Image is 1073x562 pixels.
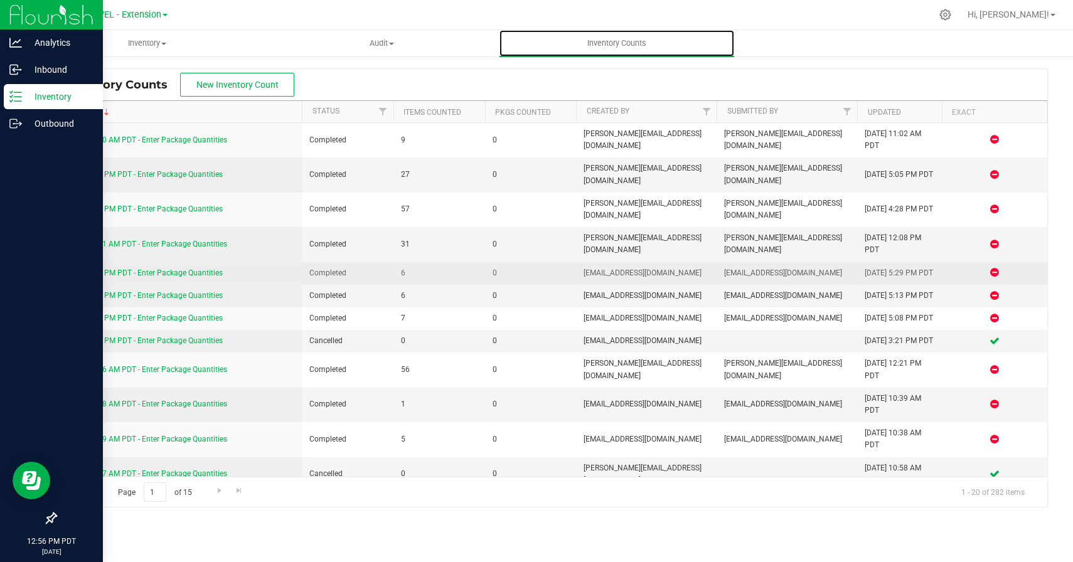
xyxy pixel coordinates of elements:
span: 0 [493,203,569,215]
span: 0 [493,335,569,347]
div: [DATE] 12:08 PM PDT [865,232,934,256]
span: [PERSON_NAME][EMAIL_ADDRESS][DOMAIN_NAME] [724,162,850,186]
div: [DATE] 5:13 PM PDT [865,290,934,302]
span: 9 [401,134,478,146]
span: Completed [309,398,386,410]
span: 56 [401,364,478,376]
span: [PERSON_NAME][EMAIL_ADDRESS][DOMAIN_NAME] [724,358,850,381]
a: [DATE] 4:54 PM PDT - Enter Package Quantities [63,314,223,322]
div: [DATE] 10:38 AM PDT [865,427,934,451]
iframe: Resource center [13,462,50,499]
p: Analytics [22,35,97,50]
th: Exact [942,101,1047,123]
a: Submitted By [727,107,778,115]
span: [PERSON_NAME][EMAIL_ADDRESS][DOMAIN_NAME] [584,162,709,186]
span: [PERSON_NAME][EMAIL_ADDRESS][DOMAIN_NAME] [724,198,850,221]
div: [DATE] 5:08 PM PDT [865,312,934,324]
a: [DATE] 10:46 AM PDT - Enter Package Quantities [63,365,227,374]
div: Manage settings [937,9,953,21]
span: Completed [309,312,386,324]
a: [DATE] 3:21 PM PDT - Enter Package Quantities [63,336,223,345]
span: 1 [401,398,478,410]
a: [DATE] 11:41 AM PDT - Enter Package Quantities [63,240,227,248]
a: Filter [696,101,717,122]
span: 57 [401,203,478,215]
span: [PERSON_NAME][EMAIL_ADDRESS][DOMAIN_NAME] [584,198,709,221]
a: Items Counted [403,108,461,117]
span: Completed [309,364,386,376]
a: [DATE] 2:45 PM PDT - Enter Package Quantities [63,204,223,213]
span: 7 [401,312,478,324]
a: Inventory [30,30,265,56]
a: [DATE] 4:28 PM PDT - Enter Package Quantities [63,170,223,179]
span: 0 [493,169,569,181]
span: 5 [401,433,478,445]
inline-svg: Inbound [9,63,22,76]
span: 0 [493,267,569,279]
a: Go to the next page [210,482,228,499]
span: [EMAIL_ADDRESS][DOMAIN_NAME] [724,312,850,324]
span: 0 [493,398,569,410]
a: Filter [373,101,393,122]
span: 27 [401,169,478,181]
a: [DATE] 11:00 AM PDT - Enter Package Quantities [63,135,227,144]
span: Audit [265,38,499,49]
div: [DATE] 5:29 PM PDT [865,267,934,279]
span: Completed [309,433,386,445]
a: Inventory Counts [499,30,734,56]
span: [EMAIL_ADDRESS][DOMAIN_NAME] [584,433,709,445]
div: [DATE] 3:21 PM PDT [865,335,934,347]
span: [EMAIL_ADDRESS][DOMAIN_NAME] [724,267,850,279]
span: 0 [493,238,569,250]
span: Completed [309,290,386,302]
span: 0 [493,364,569,376]
span: Completed [309,238,386,250]
span: [PERSON_NAME][EMAIL_ADDRESS][DOMAIN_NAME] [584,358,709,381]
span: [EMAIL_ADDRESS][DOMAIN_NAME] [584,290,709,302]
span: Completed [309,169,386,181]
span: [EMAIL_ADDRESS][DOMAIN_NAME] [584,267,709,279]
span: Inventory Counts [570,38,663,49]
input: 1 [144,482,166,502]
span: [EMAIL_ADDRESS][DOMAIN_NAME] [724,290,850,302]
span: Page of 15 [107,482,202,502]
span: 31 [401,238,478,250]
span: 6 [401,290,478,302]
span: 1 - 20 of 282 items [951,482,1035,501]
a: Go to the last page [230,482,248,499]
span: New Inventory Count [196,80,279,90]
span: 0 [493,134,569,146]
a: [DATE] 5:28 PM PDT - Enter Package Quantities [63,268,223,277]
span: Completed [309,203,386,215]
inline-svg: Outbound [9,117,22,130]
span: [EMAIL_ADDRESS][DOMAIN_NAME] [724,433,850,445]
span: Hi, [PERSON_NAME]! [968,9,1049,19]
span: Cancelled [309,335,386,347]
inline-svg: Analytics [9,36,22,49]
div: [DATE] 5:05 PM PDT [865,169,934,181]
p: Inventory [22,89,97,104]
span: Inventory Counts [65,78,180,92]
div: [DATE] 10:58 AM PDT [865,462,934,486]
span: Completed [309,134,386,146]
span: [PERSON_NAME][EMAIL_ADDRESS][DOMAIN_NAME] [584,232,709,256]
a: [DATE] 5:08 PM PDT - Enter Package Quantities [63,291,223,300]
p: Inbound [22,62,97,77]
span: 0 [493,433,569,445]
span: Completed [309,267,386,279]
span: [EMAIL_ADDRESS][DOMAIN_NAME] [584,335,709,347]
span: [EMAIL_ADDRESS][DOMAIN_NAME] [584,398,709,410]
span: [EMAIL_ADDRESS][DOMAIN_NAME] [584,312,709,324]
button: New Inventory Count [180,73,294,97]
span: 0 [401,468,478,480]
span: 0 [401,335,478,347]
p: 12:56 PM PDT [6,536,97,547]
inline-svg: Inventory [9,90,22,103]
div: [DATE] 11:02 AM PDT [865,128,934,152]
span: 0 [493,468,569,480]
span: LEVEL - Extension [88,9,161,20]
span: Cancelled [309,468,386,480]
div: [DATE] 12:21 PM PDT [865,358,934,381]
a: Filter [836,101,857,122]
div: [DATE] 10:39 AM PDT [865,393,934,416]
